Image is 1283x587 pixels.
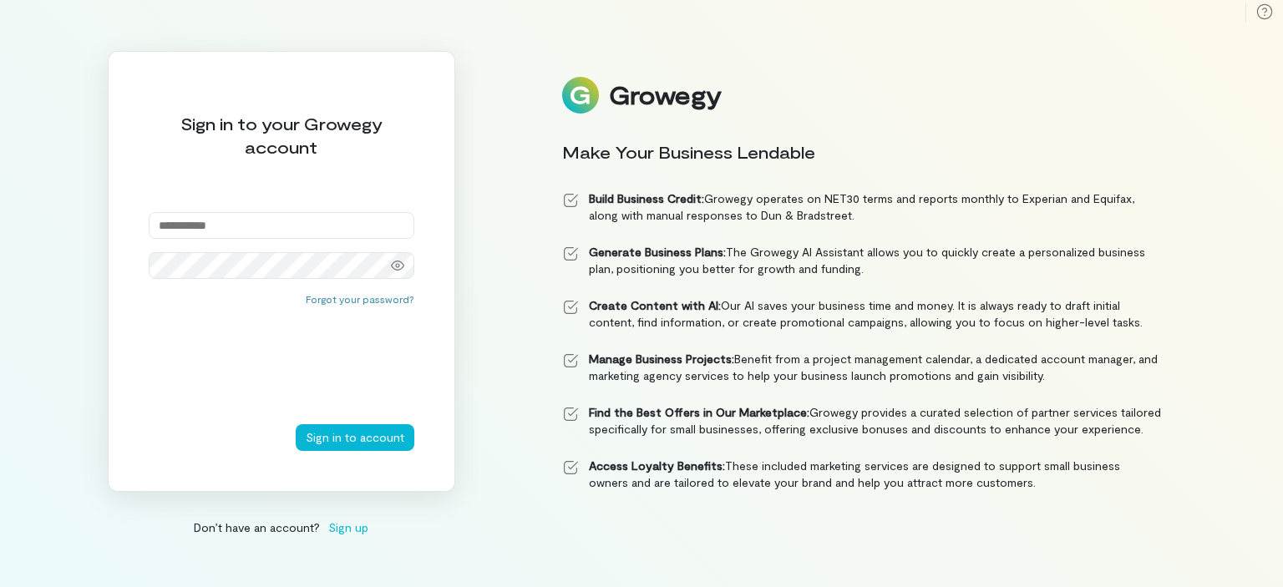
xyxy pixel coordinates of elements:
[562,458,1162,491] li: These included marketing services are designed to support small business owners and are tailored ...
[589,191,704,205] strong: Build Business Credit:
[108,519,455,536] div: Don’t have an account?
[589,245,726,259] strong: Generate Business Plans:
[306,292,414,306] button: Forgot your password?
[589,298,721,312] strong: Create Content with AI:
[562,404,1162,438] li: Growegy provides a curated selection of partner services tailored specifically for small business...
[609,81,721,109] div: Growegy
[562,140,1162,164] div: Make Your Business Lendable
[589,352,734,366] strong: Manage Business Projects:
[562,244,1162,277] li: The Growegy AI Assistant allows you to quickly create a personalized business plan, positioning y...
[562,77,599,114] img: Logo
[589,405,809,419] strong: Find the Best Offers in Our Marketplace:
[562,351,1162,384] li: Benefit from a project management calendar, a dedicated account manager, and marketing agency ser...
[328,519,368,536] span: Sign up
[562,297,1162,331] li: Our AI saves your business time and money. It is always ready to draft initial content, find info...
[589,458,725,473] strong: Access Loyalty Benefits:
[149,112,414,159] div: Sign in to your Growegy account
[562,190,1162,224] li: Growegy operates on NET30 terms and reports monthly to Experian and Equifax, along with manual re...
[296,424,414,451] button: Sign in to account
